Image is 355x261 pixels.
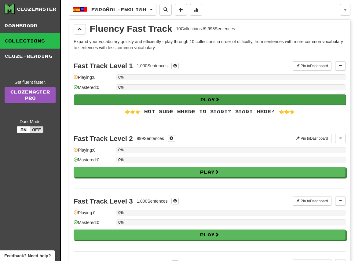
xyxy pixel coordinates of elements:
[74,135,133,142] div: Fast Track Level 2
[74,94,346,105] button: Play
[74,108,346,115] div: 👉👉👉 Not sure where to start? Start here! 👈👈👈
[74,74,113,84] div: Playing: 0
[74,39,346,51] p: Expand your vocabulary quickly and efficiently - play through 10 collections in order of difficul...
[4,253,51,259] span: Open feedback widget
[5,119,56,125] div: Dark Mode
[137,198,167,204] div: 1,000 Sentences
[5,79,56,85] div: Get fluent faster.
[74,84,113,94] div: Mastered: 0
[17,126,30,133] button: On
[69,4,156,16] button: Español/English
[74,219,113,230] div: Mastered: 0
[90,24,172,33] div: Fluency Fast Track
[30,126,43,133] button: Off
[175,4,187,16] button: Add sentence to collection
[5,87,56,103] a: ClozemasterPro
[74,167,346,177] button: Play
[137,63,167,69] div: 1,000 Sentences
[176,26,235,32] div: 10 Collections / 9,998 Sentences
[74,62,133,70] div: Fast Track Level 1
[74,197,133,205] div: Fast Track Level 3
[17,6,57,12] div: Clozemaster
[293,197,331,206] button: Pin toDashboard
[74,157,113,167] div: Mastered: 0
[74,147,113,157] div: Playing: 0
[293,61,331,71] button: Pin toDashboard
[74,210,113,220] div: Playing: 0
[190,4,202,16] button: More stats
[293,134,331,143] button: Pin toDashboard
[91,7,146,12] span: Español / English
[74,230,346,240] button: Play
[137,135,164,142] div: 999 Sentences
[159,4,172,16] button: Search sentences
